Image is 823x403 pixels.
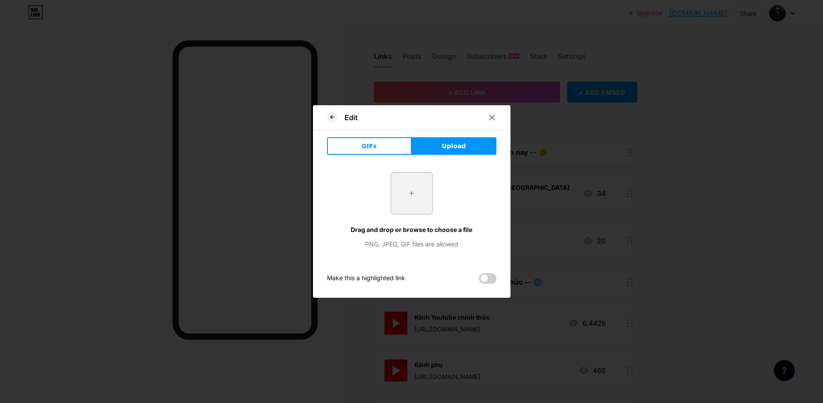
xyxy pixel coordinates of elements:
[327,225,496,234] div: Drag and drop or browse to choose a file
[362,142,377,151] span: GIFs
[345,112,358,123] div: Edit
[327,137,412,155] button: GIFs
[327,273,405,284] div: Make this a highlighted link
[412,137,496,155] button: Upload
[327,239,496,249] div: PNG, JPEG, GIF files are allowed
[442,142,466,151] span: Upload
